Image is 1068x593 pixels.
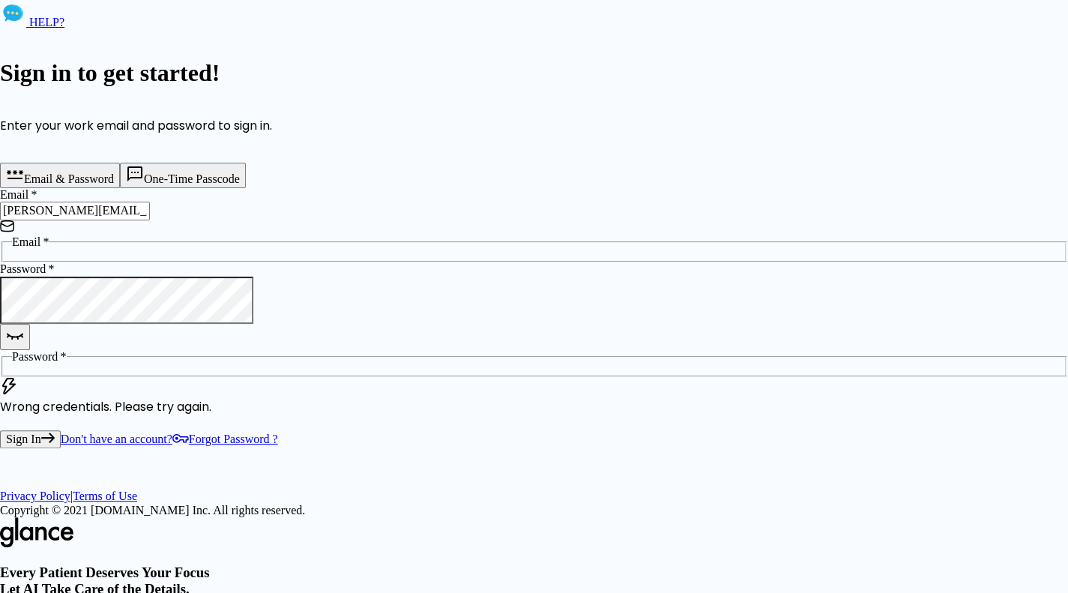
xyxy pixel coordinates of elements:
span: Password * [12,350,67,363]
button: One-Time Passcode [120,163,246,188]
span: | [70,490,73,502]
a: Terms of Use [73,490,137,502]
a: Forgot Password ? [172,433,278,445]
span: Email * [12,235,49,248]
a: Don't have an account? [61,433,172,445]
